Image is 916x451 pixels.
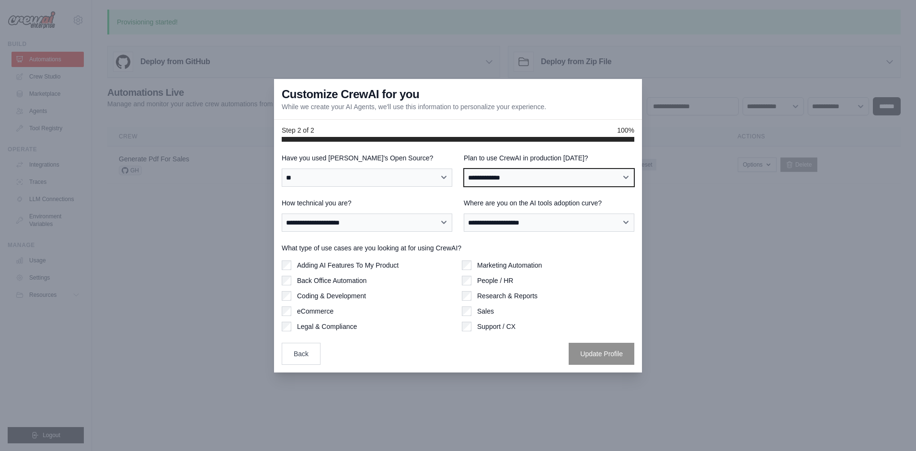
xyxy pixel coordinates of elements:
h3: Customize CrewAI for you [282,87,419,102]
span: Step 2 of 2 [282,125,314,135]
label: eCommerce [297,306,333,316]
label: Have you used [PERSON_NAME]'s Open Source? [282,153,452,163]
label: Support / CX [477,322,515,331]
label: Coding & Development [297,291,366,301]
label: Research & Reports [477,291,538,301]
label: Adding AI Features To My Product [297,260,399,270]
span: 100% [617,125,634,135]
label: Sales [477,306,494,316]
label: Legal & Compliance [297,322,357,331]
label: Plan to use CrewAI in production [DATE]? [464,153,634,163]
label: What type of use cases are you looking at for using CrewAI? [282,243,634,253]
label: Where are you on the AI tools adoption curve? [464,198,634,208]
label: Marketing Automation [477,260,542,270]
label: How technical you are? [282,198,452,208]
label: People / HR [477,276,513,285]
button: Back [282,343,321,365]
label: Back Office Automation [297,276,366,285]
button: Update Profile [569,343,634,365]
p: While we create your AI Agents, we'll use this information to personalize your experience. [282,102,546,112]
